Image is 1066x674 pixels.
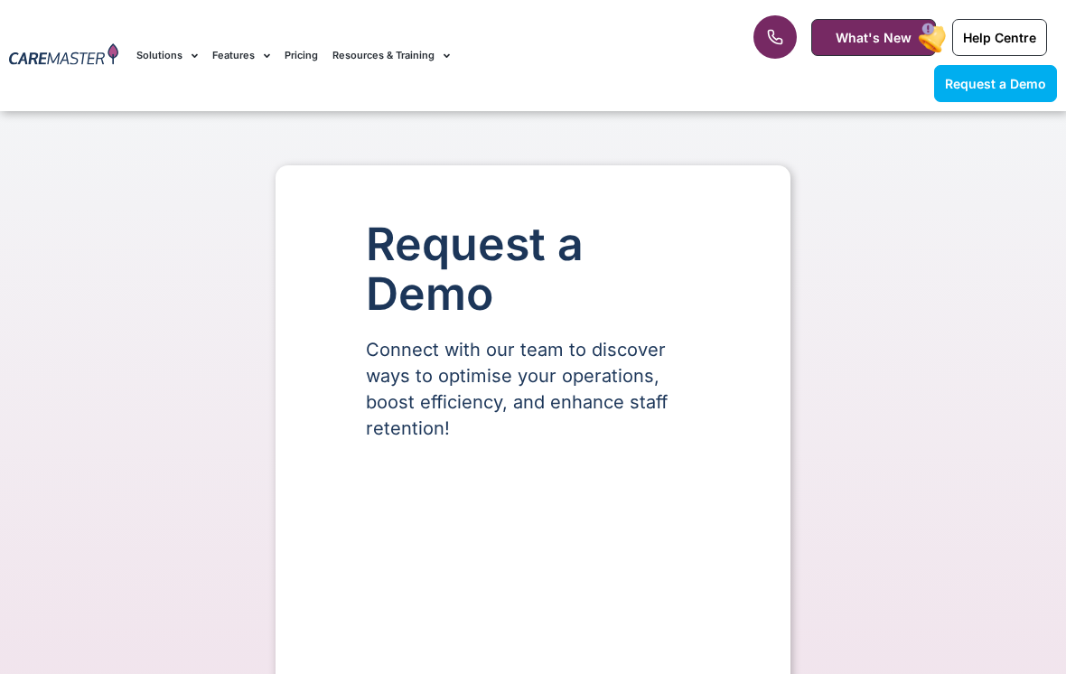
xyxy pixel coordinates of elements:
img: CareMaster Logo [9,43,118,68]
p: Connect with our team to discover ways to optimise your operations, boost efficiency, and enhance... [366,337,700,442]
a: Resources & Training [332,25,450,86]
nav: Menu [136,25,680,86]
a: Request a Demo [934,65,1057,102]
a: Pricing [285,25,318,86]
span: Help Centre [963,30,1036,45]
h1: Request a Demo [366,220,700,319]
a: Features [212,25,270,86]
a: What's New [811,19,936,56]
span: Request a Demo [945,76,1046,91]
span: What's New [836,30,912,45]
a: Help Centre [952,19,1047,56]
a: Solutions [136,25,198,86]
